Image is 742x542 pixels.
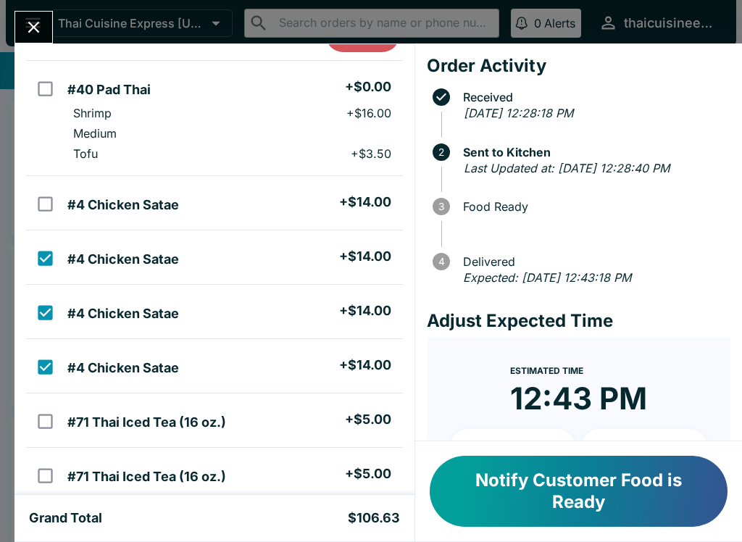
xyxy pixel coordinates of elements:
h5: #4 Chicken Satae [67,359,179,377]
h5: $106.63 [348,509,400,527]
em: Expected: [DATE] 12:43:18 PM [463,270,631,285]
h5: + $0.00 [345,78,391,96]
span: Food Ready [456,200,730,213]
h5: Grand Total [29,509,102,527]
span: Estimated Time [510,365,583,376]
h5: + $5.00 [345,411,391,428]
p: + $16.00 [346,106,391,120]
h5: + $14.00 [339,357,391,374]
h5: #71 Thai Iced Tea (16 oz.) [67,468,226,485]
button: + 20 [581,429,707,465]
text: 3 [438,201,444,212]
h4: Adjust Expected Time [427,310,730,332]
p: Shrimp [73,106,112,120]
p: Tofu [73,146,98,161]
h5: + $14.00 [339,302,391,320]
span: Sent to Kitchen [456,146,730,159]
h5: #4 Chicken Satae [67,305,179,322]
h5: + $14.00 [339,248,391,265]
p: + $3.50 [351,146,391,161]
h5: #4 Chicken Satae [67,251,179,268]
h5: #40 Pad Thai [67,81,151,99]
h5: #71 Thai Iced Tea (16 oz.) [67,414,226,431]
table: orders table [26,8,403,501]
h5: #4 Chicken Satae [67,196,179,214]
button: Close [15,12,52,43]
span: Delivered [456,255,730,268]
span: Received [456,91,730,104]
text: 2 [438,146,444,158]
h5: + $5.00 [345,465,391,483]
button: + 10 [450,429,576,465]
button: Notify Customer Food is Ready [430,456,728,527]
em: [DATE] 12:28:18 PM [464,106,573,120]
time: 12:43 PM [510,380,647,417]
em: Last Updated at: [DATE] 12:28:40 PM [464,161,670,175]
text: 4 [438,256,444,267]
p: Medium [73,126,117,141]
h5: + $14.00 [339,193,391,211]
h4: Order Activity [427,55,730,77]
